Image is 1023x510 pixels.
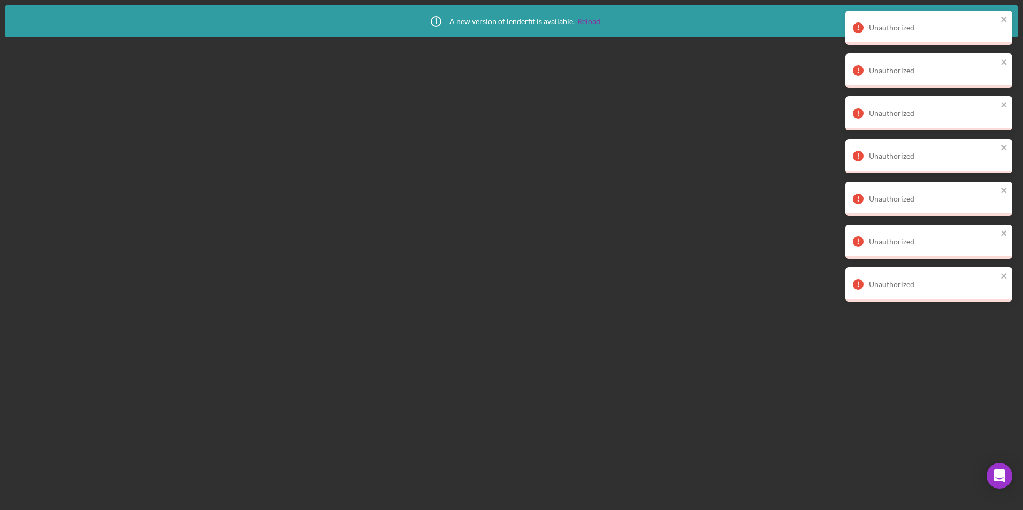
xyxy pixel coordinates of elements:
[1001,58,1008,68] button: close
[869,237,997,246] div: Unauthorized
[423,8,600,35] div: A new version of lenderfit is available.
[1001,272,1008,282] button: close
[1001,186,1008,196] button: close
[1001,143,1008,153] button: close
[869,152,997,160] div: Unauthorized
[869,109,997,118] div: Unauthorized
[577,17,600,26] a: Reload
[987,463,1012,489] div: Open Intercom Messenger
[869,280,997,289] div: Unauthorized
[1001,101,1008,111] button: close
[869,195,997,203] div: Unauthorized
[869,24,997,32] div: Unauthorized
[1001,229,1008,239] button: close
[1001,15,1008,25] button: close
[869,66,997,75] div: Unauthorized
